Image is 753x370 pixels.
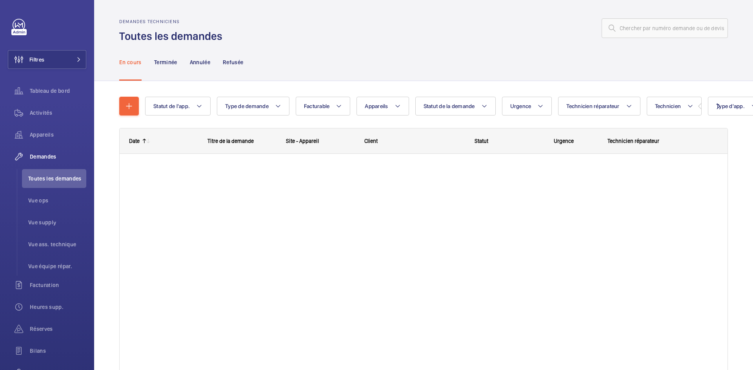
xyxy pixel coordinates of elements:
span: [PERSON_NAME] [608,279,667,288]
span: [PERSON_NAME] [608,201,667,210]
span: Statut de la demande [424,103,475,109]
span: -- [608,240,667,249]
span: Titre de la demande [207,138,254,144]
span: Tableau de bord [30,87,86,95]
p: Refusée [223,58,243,66]
span: Site - Appareil [286,138,319,144]
p: En cours [119,58,142,66]
button: Technicien réparateur [558,97,640,116]
span: Facturable [304,103,330,109]
span: [PERSON_NAME] [608,269,667,278]
span: Type de demande [225,103,269,109]
button: Statut de l'app. [145,97,211,116]
span: [PERSON_NAME] [608,250,667,259]
span: [PERSON_NAME] [608,318,667,327]
span: [PERSON_NAME] [608,348,667,357]
span: [PERSON_NAME] [608,220,667,229]
span: Technicien réparateur [566,103,619,109]
span: [PERSON_NAME] [608,328,667,337]
span: Statut [475,138,488,144]
p: Annulée [190,58,210,66]
span: Réserves [30,325,86,333]
button: Type de demande [217,97,289,116]
span: Type d'app. [716,103,745,109]
h1: Toutes les demandes [119,29,227,43]
span: Vue supply [28,218,86,226]
span: [PERSON_NAME] [608,357,667,366]
span: Technicien [655,103,681,109]
span: Client [364,138,378,144]
input: Chercher par numéro demande ou de devis [602,18,728,38]
span: [PERSON_NAME] [608,211,667,220]
button: Filtres [8,50,86,69]
span: Urgence [510,103,531,109]
span: Vue ass. technique [28,240,86,248]
span: Filtres [29,56,44,63]
span: Activités [30,109,86,117]
button: Statut de la demande [415,97,496,116]
button: Appareils [356,97,409,116]
p: Terminée [154,58,177,66]
span: [PERSON_NAME] [608,181,667,190]
span: Vue équipe répar. [28,262,86,270]
span: Statut de l'app. [153,103,190,109]
button: Technicien [647,97,702,116]
span: -- [608,162,667,171]
span: Appareils [30,131,86,139]
span: Technicien réparateur [607,138,659,144]
span: [PERSON_NAME] [608,338,667,347]
span: [PERSON_NAME] [608,309,667,318]
span: Heures supp. [30,303,86,311]
span: Urgence [554,138,574,144]
h2: Demandes techniciens [119,19,227,24]
span: [PERSON_NAME] [608,191,667,200]
span: Demandes [30,153,86,161]
span: Toutes les demandes [28,175,86,182]
span: Bilans [30,347,86,355]
span: [PERSON_NAME] [608,230,667,239]
div: Date [129,138,140,144]
span: Appareils [365,103,388,109]
span: Vue ops [28,197,86,204]
span: [PERSON_NAME] [608,260,667,269]
button: Urgence [502,97,552,116]
button: Facturable [296,97,351,116]
span: [PERSON_NAME] [608,171,667,180]
span: Facturation [30,281,86,289]
span: [PERSON_NAME] [608,299,667,308]
span: [PERSON_NAME] [608,289,667,298]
